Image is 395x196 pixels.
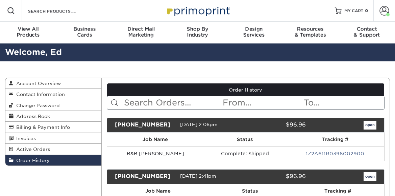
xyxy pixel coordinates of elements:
th: Status [204,133,286,146]
div: $96.96 [241,121,311,130]
a: Contact& Support [339,22,395,43]
span: Invoices [14,136,36,141]
a: Contact Information [5,89,101,100]
input: Search Orders... [123,96,222,109]
a: Shop ByIndustry [169,22,226,43]
span: Design [226,26,282,32]
div: & Support [339,26,395,38]
a: BusinessCards [56,22,113,43]
td: Complete: Shipped [204,146,286,161]
a: DesignServices [226,22,282,43]
div: Services [226,26,282,38]
a: Billing & Payment Info [5,122,101,133]
div: [PHONE_NUMBER] [110,121,180,130]
a: Account Overview [5,78,101,89]
span: Billing & Payment Info [14,124,70,130]
span: 0 [365,8,368,13]
div: Marketing [113,26,169,38]
span: [DATE] 2:41pm [180,173,216,179]
a: Resources& Templates [282,22,339,43]
a: Change Password [5,100,101,111]
div: & Templates [282,26,339,38]
a: Direct MailMarketing [113,22,169,43]
span: Contact [339,26,395,32]
span: Contact Information [14,92,65,97]
span: Address Book [14,114,50,119]
span: Change Password [14,103,60,108]
span: Direct Mail [113,26,169,32]
input: To... [303,96,384,109]
a: Address Book [5,111,101,122]
span: Account Overview [14,81,61,86]
a: Active Orders [5,144,101,155]
a: open [364,121,376,130]
span: MY CART [344,8,364,14]
div: Cards [56,26,113,38]
th: Tracking # [286,133,384,146]
input: SEARCH PRODUCTS..... [27,7,93,15]
span: Order History [14,158,50,163]
img: Primoprint [164,3,231,18]
span: [DATE] 2:06pm [180,122,218,127]
a: Order History [5,155,101,165]
span: Resources [282,26,339,32]
th: Job Name [107,133,204,146]
span: Active Orders [14,146,50,152]
div: $96.96 [241,172,311,181]
a: Invoices [5,133,101,144]
input: From... [222,96,303,109]
div: [PHONE_NUMBER] [110,172,180,181]
span: Business [56,26,113,32]
td: B&B [PERSON_NAME] [107,146,204,161]
a: open [364,172,376,181]
a: 1Z2A611R0396002900 [306,151,364,156]
span: Shop By [169,26,226,32]
div: Industry [169,26,226,38]
a: Order History [107,83,384,96]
